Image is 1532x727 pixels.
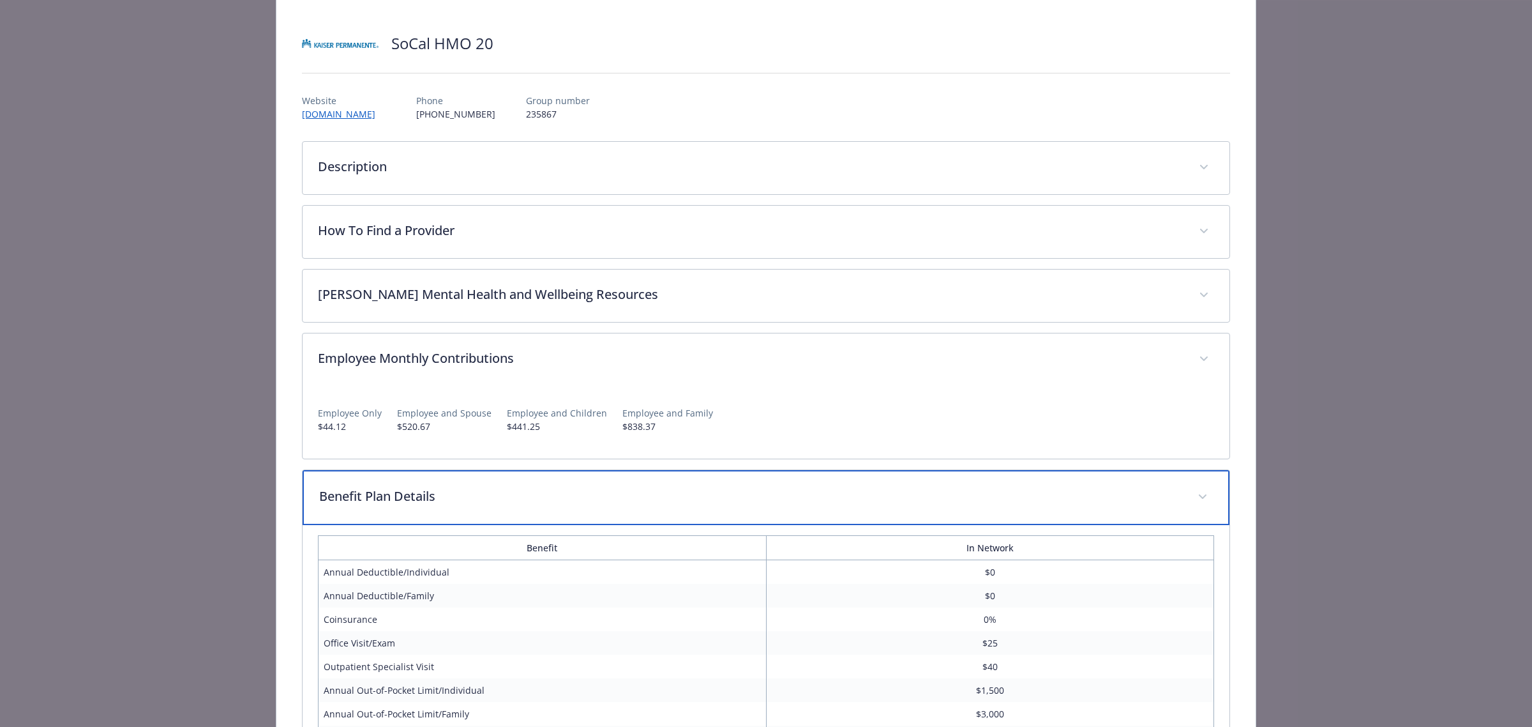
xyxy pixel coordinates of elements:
div: Employee Monthly Contributions [303,386,1229,459]
p: $441.25 [507,420,607,433]
p: 235867 [526,107,590,121]
p: $838.37 [622,420,713,433]
td: 0% [766,608,1214,631]
th: In Network [766,536,1214,560]
div: Description [303,142,1229,194]
td: $1,500 [766,678,1214,702]
img: Kaiser Permanente Insurance Company [302,24,379,63]
td: $40 [766,655,1214,678]
p: Employee Only [318,406,382,420]
td: Office Visit/Exam [319,631,767,655]
div: Employee Monthly Contributions [303,333,1229,386]
td: $0 [766,584,1214,608]
td: Annual Out-of-Pocket Limit/Family [319,702,767,726]
p: Group number [526,94,590,107]
a: [DOMAIN_NAME] [302,108,386,120]
td: Outpatient Specialist Visit [319,655,767,678]
div: Benefit Plan Details [303,470,1229,525]
h2: SoCal HMO 20 [391,33,493,54]
p: Phone [416,94,495,107]
p: Employee and Family [622,406,713,420]
p: $44.12 [318,420,382,433]
td: $25 [766,631,1214,655]
td: Annual Deductible/Individual [319,560,767,585]
td: $0 [766,560,1214,585]
p: Description [318,157,1183,176]
div: [PERSON_NAME] Mental Health and Wellbeing Resources [303,270,1229,322]
p: Benefit Plan Details [319,487,1182,506]
td: $3,000 [766,702,1214,726]
td: Annual Deductible/Family [319,584,767,608]
p: [PERSON_NAME] Mental Health and Wellbeing Resources [318,285,1183,304]
div: How To Find a Provider [303,206,1229,258]
p: Employee and Children [507,406,607,420]
p: [PHONE_NUMBER] [416,107,495,121]
td: Coinsurance [319,608,767,631]
th: Benefit [319,536,767,560]
td: Annual Out-of-Pocket Limit/Individual [319,678,767,702]
p: Employee Monthly Contributions [318,349,1183,368]
p: Website [302,94,386,107]
p: Employee and Spouse [397,406,492,420]
p: How To Find a Provider [318,221,1183,240]
p: $520.67 [397,420,492,433]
